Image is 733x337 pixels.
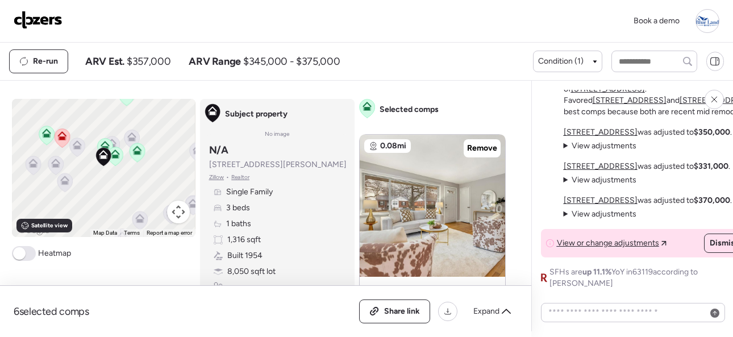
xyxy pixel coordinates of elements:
span: 3 beds [226,202,250,214]
span: Condition (1) [538,56,584,67]
summary: View adjustments [564,140,637,152]
span: Subject property [225,109,288,120]
p: was adjusted to . [564,127,732,138]
span: 1 baths [226,218,251,230]
span: Zillow [209,173,224,182]
span: 6 selected comps [14,305,89,318]
span: Satellite view [31,221,68,230]
span: up 11.1% [582,267,611,277]
a: [STREET_ADDRESS] [564,127,638,137]
span: [STREET_ADDRESS][PERSON_NAME] [209,159,347,170]
a: Open this area in Google Maps (opens a new window) [15,222,52,237]
a: Terms (opens in new tab) [124,230,140,236]
span: ARV Est. [85,55,124,68]
span: View adjustments [572,141,636,151]
a: Report a map error [147,230,192,236]
span: No image [265,130,290,139]
span: View or change adjustments [557,238,659,249]
span: View adjustments [572,175,636,185]
button: Map Data [93,229,117,237]
span: • [226,173,229,182]
span: Built 1954 [227,250,263,261]
a: [STREET_ADDRESS] [564,161,638,171]
span: Single Family [226,186,273,198]
span: Re-run [33,56,58,67]
span: Realtor [231,173,249,182]
span: $357,000 [127,55,170,68]
img: Google [15,222,52,237]
span: Book a demo [634,16,680,26]
a: [STREET_ADDRESS] [593,95,667,105]
a: View or change adjustments [557,238,667,249]
summary: View adjustments [564,209,637,220]
summary: View adjustments [564,174,637,186]
h3: N/A [209,143,228,157]
span: Expand [473,306,499,317]
strong: $350,000 [694,127,730,137]
span: Selected comps [380,104,439,115]
span: $345,000 - $375,000 [243,55,340,68]
p: was adjusted to . [564,195,732,206]
span: 1,316 sqft [227,234,261,246]
span: Share link [384,306,420,317]
img: Logo [14,11,63,29]
span: Heatmap [38,248,71,259]
p: was adjusted to . [564,161,730,172]
a: [STREET_ADDRESS] [564,195,638,205]
span: 8,050 sqft lot [227,266,276,277]
span: 0.08mi [380,140,406,152]
strong: $331,000 [694,161,728,171]
span: View adjustments [572,209,636,219]
button: Map camera controls [167,201,190,223]
span: ARV Range [189,55,241,68]
span: Remove [467,143,497,154]
strong: $370,000 [694,195,730,205]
